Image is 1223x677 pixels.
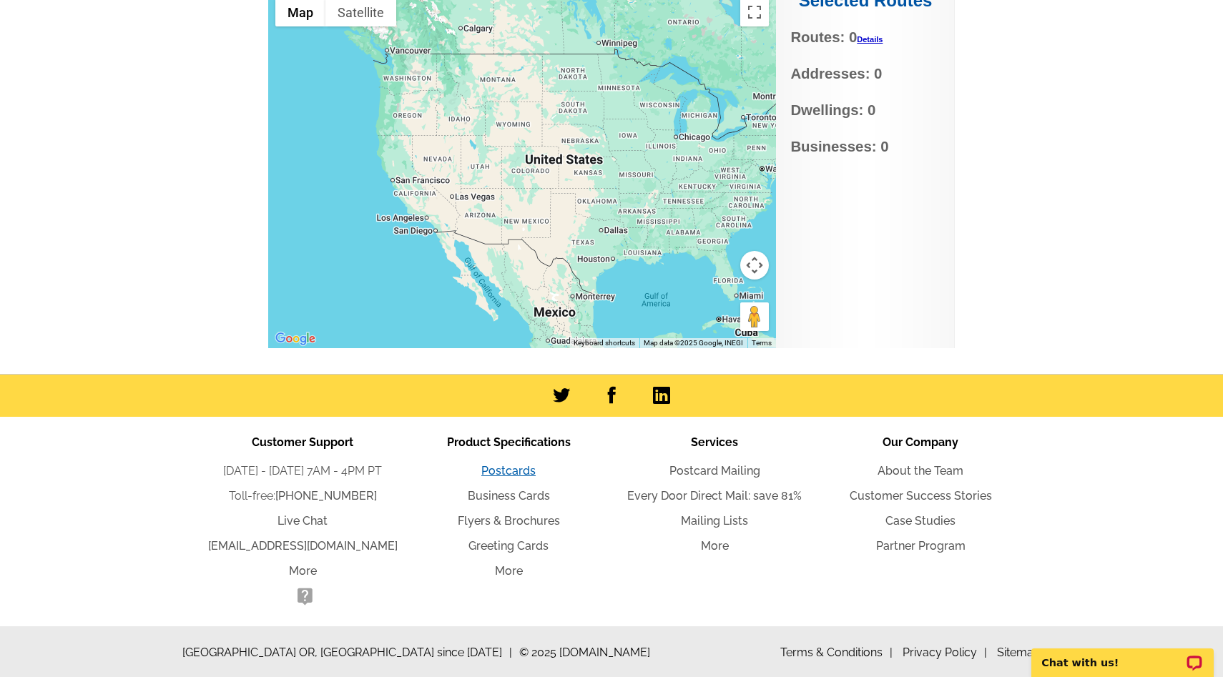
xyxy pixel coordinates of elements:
span: Services [691,435,738,449]
a: Terms & Conditions [780,646,893,659]
li: Toll-free: [200,488,406,505]
a: About the Team [878,464,963,478]
span: Businesses: 0 [790,136,940,158]
a: Privacy Policy [903,646,987,659]
a: Greeting Cards [468,539,549,553]
span: Dwellings: 0 [790,99,940,122]
a: [PHONE_NUMBER] [275,489,377,503]
a: Sitemap [997,646,1041,659]
button: Keyboard shortcuts [574,338,635,348]
img: Google [272,330,319,348]
a: More [495,564,523,578]
span: Our Company [883,435,958,449]
iframe: LiveChat chat widget [1022,632,1223,677]
a: Flyers & Brochures [458,514,560,528]
a: [EMAIL_ADDRESS][DOMAIN_NAME] [208,539,398,553]
span: [GEOGRAPHIC_DATA] OR, [GEOGRAPHIC_DATA] since [DATE] [182,644,512,661]
a: Partner Program [876,539,966,553]
a: Postcards [481,464,536,478]
span: Addresses: 0 [790,63,940,85]
li: [DATE] - [DATE] 7AM - 4PM PT [200,463,406,480]
a: Business Cards [468,489,550,503]
span: Customer Support [252,435,353,449]
a: More [701,539,729,553]
a: Case Studies [885,514,956,528]
a: More [289,564,317,578]
span: Map data ©2025 Google, INEGI [644,339,743,347]
a: Customer Success Stories [850,489,992,503]
a: Postcard Mailing [669,464,760,478]
a: Live Chat [277,514,328,528]
a: Terms (opens in new tab) [752,339,772,347]
a: Open this area in Google Maps (opens a new window) [272,330,319,348]
button: Drag Pegman onto the map to open Street View [740,302,769,331]
span: Routes: 0 [790,26,940,49]
a: Details [857,35,883,44]
span: Product Specifications [447,435,571,449]
button: Map camera controls [740,251,769,280]
a: Mailing Lists [681,514,748,528]
span: © 2025 [DOMAIN_NAME] [519,644,650,661]
a: Every Door Direct Mail: save 81% [627,489,802,503]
